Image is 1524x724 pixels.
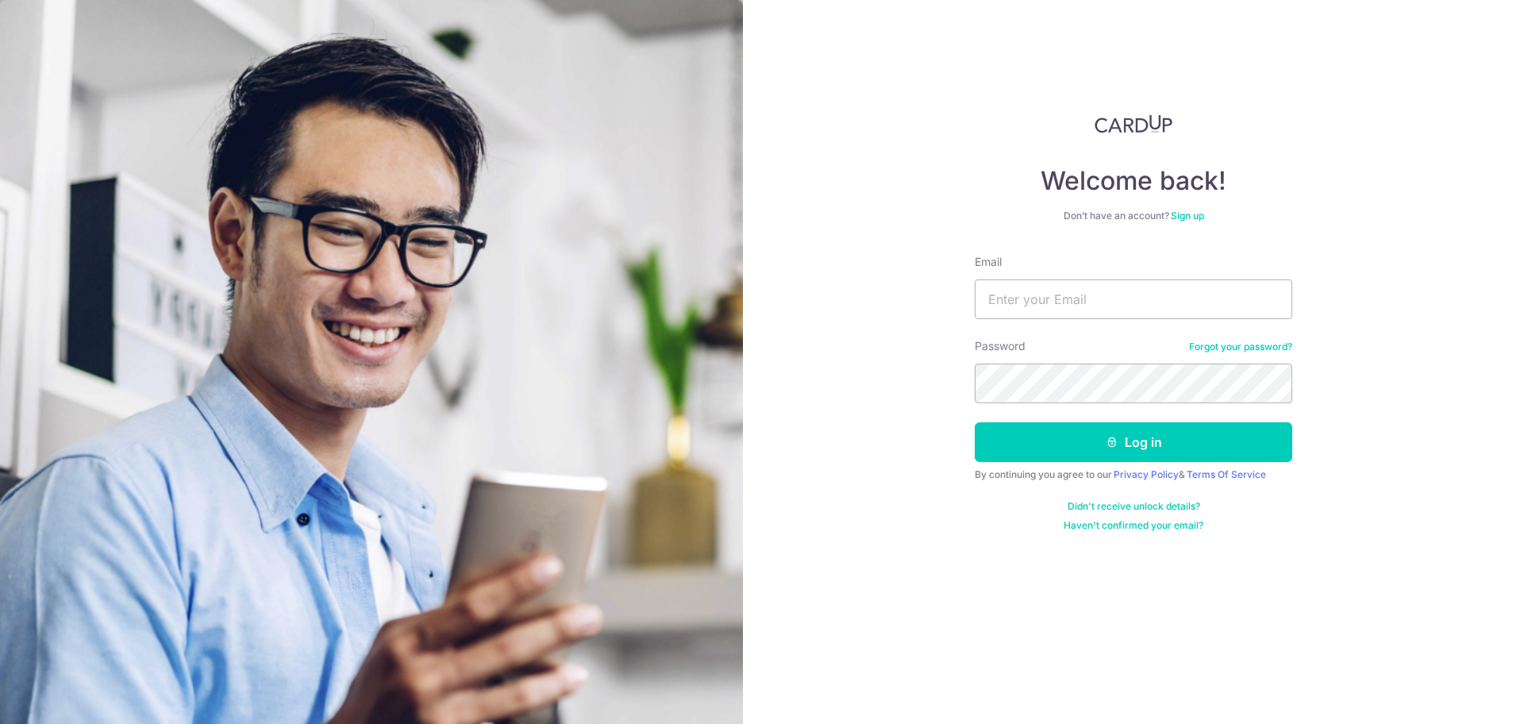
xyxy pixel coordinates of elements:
button: Log in [975,422,1292,462]
a: Privacy Policy [1114,468,1179,480]
div: By continuing you agree to our & [975,468,1292,481]
a: Forgot your password? [1189,341,1292,353]
a: Didn't receive unlock details? [1068,500,1200,513]
a: Sign up [1171,210,1204,221]
input: Enter your Email [975,279,1292,319]
h4: Welcome back! [975,165,1292,197]
a: Terms Of Service [1187,468,1266,480]
a: Haven't confirmed your email? [1064,519,1203,532]
div: Don’t have an account? [975,210,1292,222]
label: Password [975,338,1026,354]
img: CardUp Logo [1095,114,1172,133]
label: Email [975,254,1002,270]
